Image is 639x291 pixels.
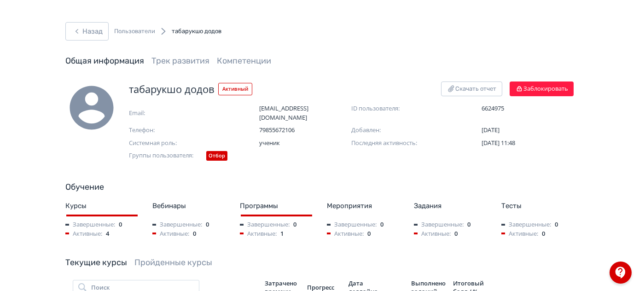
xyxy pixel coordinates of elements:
[65,56,144,66] a: Общая информация
[206,220,209,229] span: 0
[380,220,383,229] span: 0
[151,56,209,66] a: Трек развития
[65,229,102,239] span: Активные:
[240,220,290,229] span: Завершенные:
[259,126,351,135] span: 79855672106
[259,139,351,148] span: ученик
[482,126,500,134] span: [DATE]
[119,220,122,229] span: 0
[152,229,189,239] span: Активные:
[414,229,451,239] span: Активные:
[134,257,212,268] a: Пройденные курсы
[172,28,221,35] span: табарукшо додов
[129,126,221,135] span: Телефон:
[152,220,202,229] span: Завершенные:
[114,27,155,36] a: Пользователи
[367,229,371,239] span: 0
[414,220,464,229] span: Завершенные:
[501,220,551,229] span: Завершенные:
[218,83,252,95] span: Активный
[482,104,574,113] span: 6624975
[467,220,471,229] span: 0
[351,139,443,148] span: Последняя активность:
[240,229,277,239] span: Активные:
[327,201,399,211] div: Мероприятия
[240,201,312,211] div: Программы
[351,126,443,135] span: Добавлен:
[510,81,574,96] button: Заблокировать
[106,229,109,239] span: 4
[206,151,227,161] div: Отбор
[129,81,215,97] span: табарукшо додов
[327,220,377,229] span: Завершенные:
[217,56,271,66] a: Компетенции
[293,220,296,229] span: 0
[129,139,221,148] span: Системная роль:
[129,109,221,118] span: Email:
[65,201,138,211] div: Курсы
[193,229,196,239] span: 0
[65,22,109,41] button: Назад
[129,151,203,163] span: Группы пользователя:
[501,201,574,211] div: Тесты
[280,229,284,239] span: 1
[152,201,225,211] div: Вебинары
[65,220,115,229] span: Завершенные:
[351,104,443,113] span: ID пользователя:
[327,229,364,239] span: Активные:
[482,139,515,147] span: [DATE] 11:48
[542,229,545,239] span: 0
[501,229,538,239] span: Активные:
[65,181,574,193] div: Обучение
[259,104,351,122] span: [EMAIL_ADDRESS][DOMAIN_NAME]
[65,257,127,268] a: Текущие курсы
[555,220,558,229] span: 0
[441,81,502,96] button: Скачать отчет
[454,229,458,239] span: 0
[414,201,486,211] div: Задания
